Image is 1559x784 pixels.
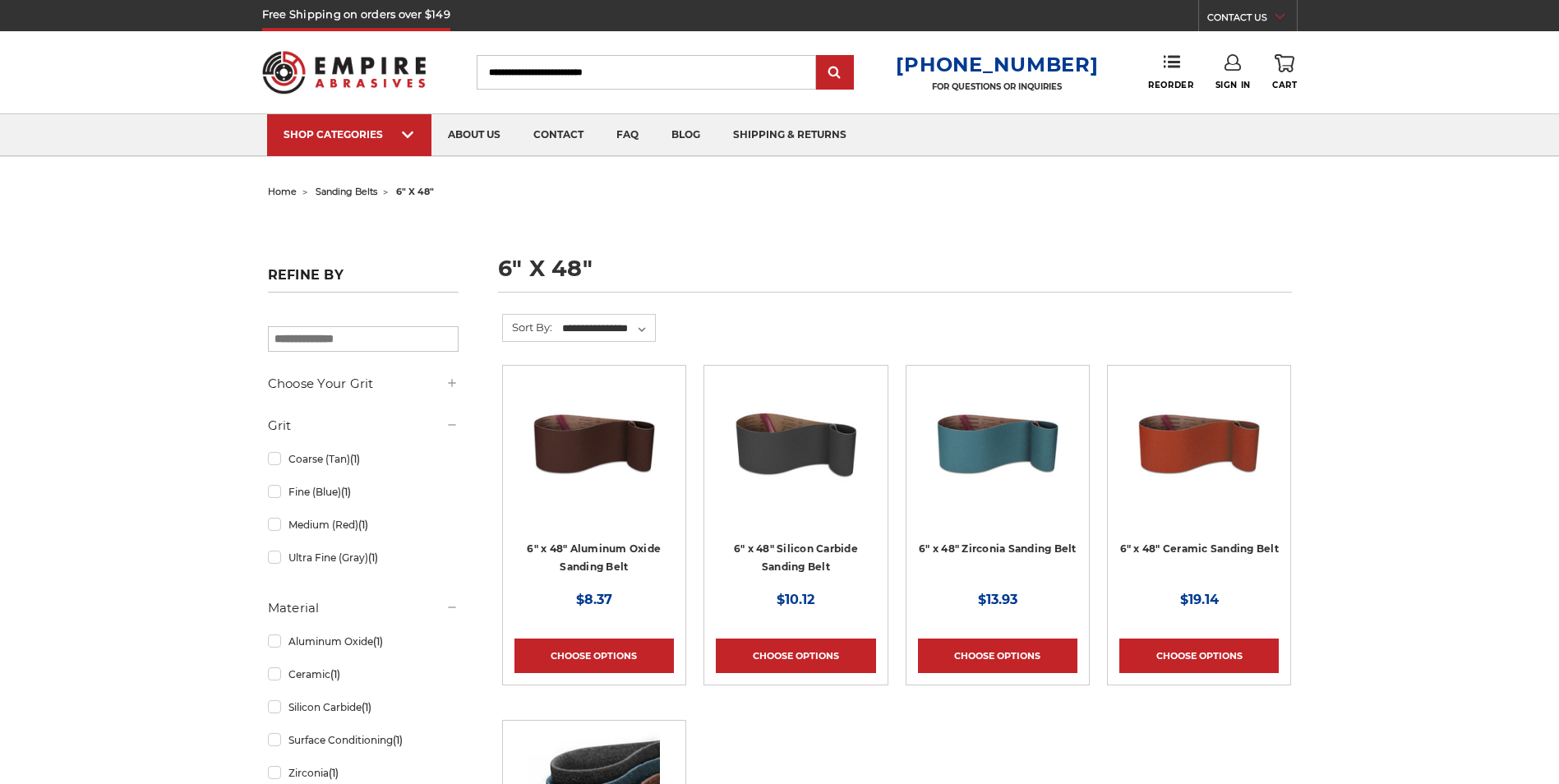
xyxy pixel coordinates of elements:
[819,57,851,90] input: Submit
[1120,542,1279,555] a: 6" x 48" Ceramic Sanding Belt
[1272,80,1297,90] span: Cart
[498,257,1292,293] h1: 6" x 48"
[268,267,459,293] h5: Refine by
[393,734,403,746] span: (1)
[716,377,875,537] a: 6" x 48" Silicon Carbide File Belt
[268,186,297,197] a: home
[896,53,1098,76] a: [PHONE_NUMBER]
[362,701,371,713] span: (1)
[268,374,459,394] h5: Choose Your Grit
[316,186,377,197] a: sanding belts
[918,377,1077,537] a: 6" x 48" Zirconia Sanding Belt
[431,114,517,156] a: about us
[268,416,459,436] h5: Grit
[514,639,674,673] a: Choose Options
[514,377,674,537] a: 6" x 48" Aluminum Oxide Sanding Belt
[350,453,360,465] span: (1)
[655,114,717,156] a: blog
[268,627,459,656] a: Aluminum Oxide(1)
[368,551,378,564] span: (1)
[268,598,459,618] h5: Material
[734,542,858,574] a: 6" x 48" Silicon Carbide Sanding Belt
[918,639,1077,673] a: Choose Options
[517,114,600,156] a: contact
[268,693,459,722] a: Silicon Carbide(1)
[716,639,875,673] a: Choose Options
[268,445,459,473] a: Coarse (Tan)(1)
[262,40,427,104] img: Empire Abrasives
[1119,377,1279,537] a: 6" x 48" Ceramic Sanding Belt
[576,592,612,607] span: $8.37
[1148,54,1193,90] a: Reorder
[341,486,351,498] span: (1)
[358,519,368,531] span: (1)
[527,542,661,574] a: 6" x 48" Aluminum Oxide Sanding Belt
[268,660,459,689] a: Ceramic(1)
[978,592,1017,607] span: $13.93
[268,510,459,539] a: Medium (Red)(1)
[1119,639,1279,673] a: Choose Options
[330,668,340,680] span: (1)
[777,592,814,607] span: $10.12
[1215,80,1251,90] span: Sign In
[1133,377,1265,509] img: 6" x 48" Ceramic Sanding Belt
[329,767,339,779] span: (1)
[730,377,861,509] img: 6" x 48" Silicon Carbide File Belt
[932,377,1063,509] img: 6" x 48" Zirconia Sanding Belt
[896,81,1098,92] p: FOR QUESTIONS OR INQUIRIES
[919,542,1077,555] a: 6" x 48" Zirconia Sanding Belt
[503,315,552,339] label: Sort By:
[396,186,434,197] span: 6" x 48"
[1148,80,1193,90] span: Reorder
[717,114,863,156] a: shipping & returns
[1180,592,1219,607] span: $19.14
[284,128,415,141] div: SHOP CATEGORIES
[560,316,655,341] select: Sort By:
[1272,54,1297,90] a: Cart
[268,543,459,572] a: Ultra Fine (Gray)(1)
[268,726,459,754] a: Surface Conditioning(1)
[1207,8,1297,31] a: CONTACT US
[528,377,660,509] img: 6" x 48" Aluminum Oxide Sanding Belt
[373,635,383,648] span: (1)
[600,114,655,156] a: faq
[268,477,459,506] a: Fine (Blue)(1)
